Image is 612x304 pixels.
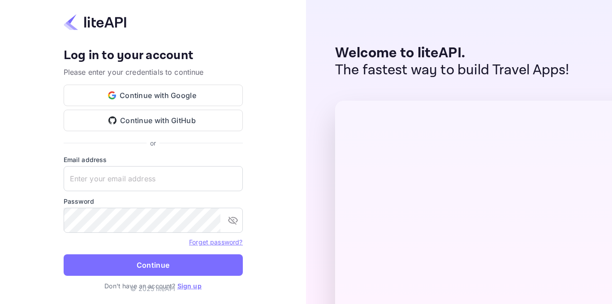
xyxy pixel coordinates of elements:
[64,166,243,191] input: Enter your email address
[189,237,242,246] a: Forget password?
[177,282,202,290] a: Sign up
[64,110,243,131] button: Continue with GitHub
[189,238,242,246] a: Forget password?
[224,211,242,229] button: toggle password visibility
[64,197,243,206] label: Password
[150,138,156,148] p: or
[335,45,569,62] p: Welcome to liteAPI.
[64,85,243,106] button: Continue with Google
[130,284,175,293] p: © 2025 liteAPI
[64,155,243,164] label: Email address
[335,62,569,79] p: The fastest way to build Travel Apps!
[64,67,243,77] p: Please enter your credentials to continue
[64,48,243,64] h4: Log in to your account
[64,13,126,31] img: liteapi
[64,254,243,276] button: Continue
[64,281,243,291] p: Don't have an account?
